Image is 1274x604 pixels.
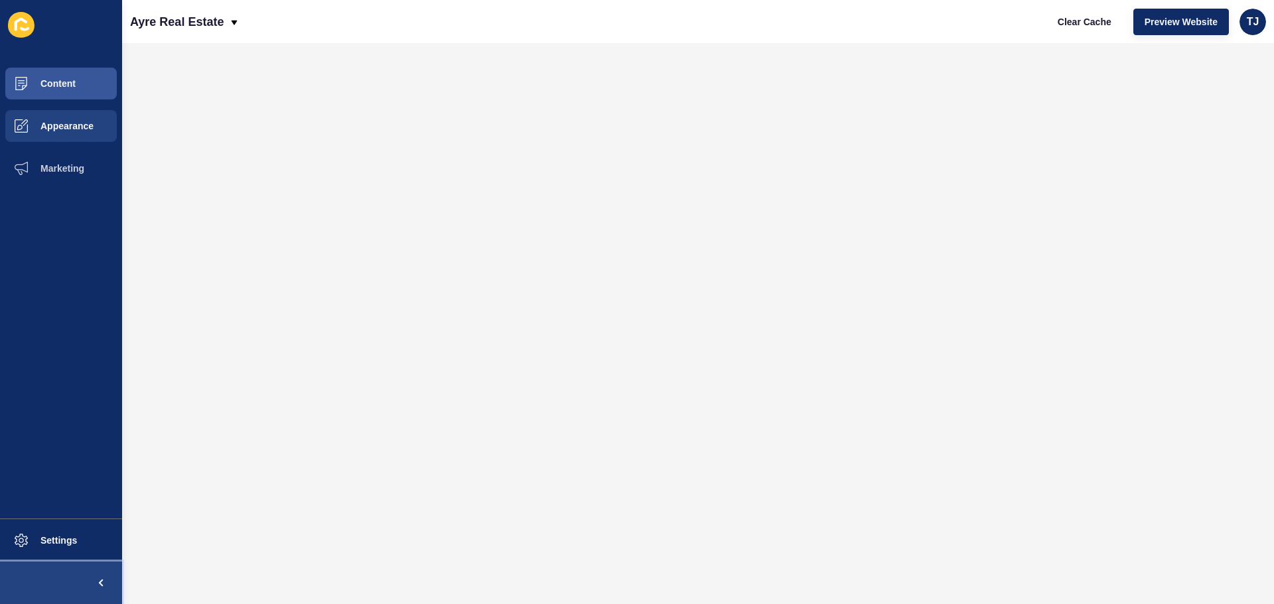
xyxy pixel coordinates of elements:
button: Preview Website [1133,9,1229,35]
span: Preview Website [1145,15,1218,29]
p: Ayre Real Estate [130,5,224,38]
span: TJ [1247,15,1259,29]
span: Clear Cache [1058,15,1111,29]
button: Clear Cache [1046,9,1123,35]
